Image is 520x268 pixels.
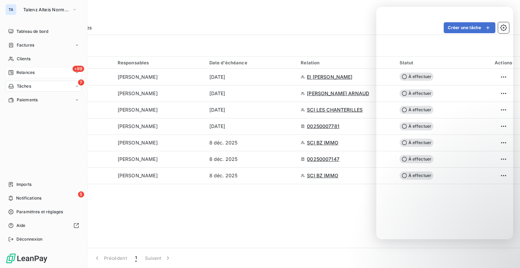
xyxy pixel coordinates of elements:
span: Factures [17,42,34,48]
span: Paramètres et réglages [16,209,63,215]
div: Responsables [118,60,201,65]
span: +99 [73,66,84,72]
span: Clients [17,56,30,62]
button: Précédent [90,251,131,265]
iframe: Intercom live chat [376,7,513,239]
span: Imports [16,181,31,188]
span: 7 [78,79,84,86]
a: Aide [5,220,82,231]
img: Logo LeanPay [5,253,48,264]
span: [PERSON_NAME] [118,172,158,179]
span: Aide [16,222,26,229]
div: TA [5,4,16,15]
button: 1 [131,251,141,265]
span: Notifications [16,195,41,201]
span: EI [PERSON_NAME] [307,74,352,80]
div: Date d'échéance [209,60,293,65]
span: 00250007147 [307,156,339,163]
iframe: Intercom live chat [497,245,513,261]
span: Tableau de bord [16,28,48,35]
span: [PERSON_NAME] [118,90,158,97]
span: [PERSON_NAME] [118,139,158,146]
span: 8 déc. 2025 [209,139,238,146]
span: Relances [16,69,35,76]
span: 8 déc. 2025 [209,172,238,179]
span: Talenz Alteis Normandie Seine [23,7,69,12]
div: Relation [301,60,391,65]
span: [PERSON_NAME] [118,156,158,163]
span: [DATE] [209,90,225,97]
button: Suivant [141,251,175,265]
span: 8 déc. 2025 [209,156,238,163]
span: [PERSON_NAME] [118,123,158,130]
span: [PERSON_NAME] [118,106,158,113]
span: SCI BZ IMMO [307,172,338,179]
span: [PERSON_NAME] ARNAUD [307,90,369,97]
span: 00250007781 [307,123,339,130]
span: Tâches [17,83,31,89]
span: [PERSON_NAME] [118,74,158,80]
span: Paiements [17,97,38,103]
span: 5 [78,191,84,197]
span: [DATE] [209,106,225,113]
span: SCI LES CHANTERILLES [307,106,363,113]
span: Déconnexion [16,236,43,242]
span: 1 [135,255,137,261]
span: [DATE] [209,74,225,80]
span: SCI BZ IMMO [307,139,338,146]
span: [DATE] [209,123,225,130]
